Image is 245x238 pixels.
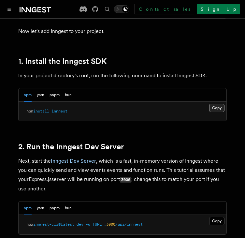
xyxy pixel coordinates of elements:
a: Inngest Dev Server [51,158,96,164]
p: In your project directory's root, run the following command to install Inngest SDK: [18,71,227,80]
span: install [33,109,49,113]
button: pnpm [50,201,60,215]
span: [URL]: [93,222,106,227]
a: Contact sales [135,4,194,14]
button: bun [65,88,72,102]
span: npx [26,222,33,227]
button: Toggle dark mode [114,5,129,13]
span: 3000 [106,222,115,227]
p: Next, start the , which is a fast, in-memory version of Inngest where you can quickly send and vi... [18,156,227,193]
a: Sign Up [197,4,240,14]
span: dev [77,222,83,227]
button: npm [24,88,32,102]
button: pnpm [50,88,60,102]
span: inngest-cli@latest [33,222,74,227]
button: npm [24,201,32,215]
a: 2. Run the Inngest Dev Server [18,142,124,151]
span: inngest [51,109,67,113]
a: 1. Install the Inngest SDK [18,57,107,66]
code: 3000 [120,177,131,183]
span: npm [26,109,33,113]
p: Now let's add Inngest to your project. [18,27,227,36]
button: Copy [209,104,224,112]
span: -u [86,222,90,227]
button: yarn [37,88,44,102]
button: Toggle navigation [5,5,13,13]
button: Copy [209,217,224,225]
button: Find something... [103,5,111,13]
button: bun [65,201,72,215]
button: yarn [37,201,44,215]
span: /api/inngest [115,222,143,227]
